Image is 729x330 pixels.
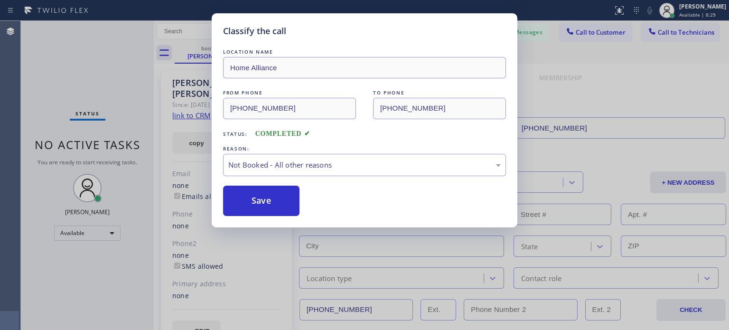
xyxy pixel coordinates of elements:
[223,131,248,137] span: Status:
[223,98,356,119] input: From phone
[228,160,501,170] div: Not Booked - All other reasons
[223,186,299,216] button: Save
[223,25,286,38] h5: Classify the call
[223,47,506,57] div: LOCATION NAME
[255,130,310,137] span: COMPLETED
[223,144,506,154] div: REASON:
[223,88,356,98] div: FROM PHONE
[373,98,506,119] input: To phone
[373,88,506,98] div: TO PHONE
